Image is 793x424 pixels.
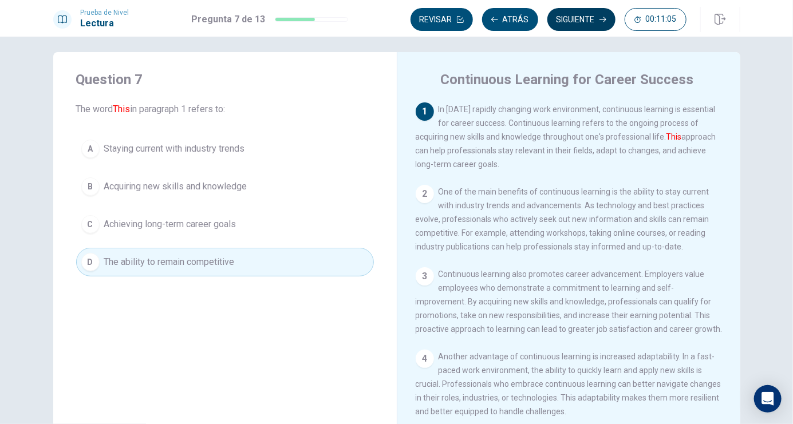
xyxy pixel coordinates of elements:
[104,217,236,231] span: Achieving long-term career goals
[76,210,374,239] button: CAchieving long-term career goals
[416,187,709,251] span: One of the main benefits of continuous learning is the ability to stay current with industry tren...
[113,104,131,114] font: This
[81,215,100,233] div: C
[76,172,374,201] button: BAcquiring new skills and knowledge
[81,9,129,17] span: Prueba de Nivel
[482,8,538,31] button: Atrás
[646,15,677,24] span: 00:11:05
[416,267,434,286] div: 3
[81,253,100,271] div: D
[754,385,782,413] div: Open Intercom Messenger
[547,8,616,31] button: Siguiente
[666,132,682,141] font: This
[416,350,434,368] div: 4
[411,8,473,31] button: Revisar
[441,70,694,89] h4: Continuous Learning for Career Success
[104,142,245,156] span: Staying current with industry trends
[76,134,374,163] button: AStaying current with industry trends
[104,180,247,193] span: Acquiring new skills and knowledge
[416,270,723,334] span: Continuous learning also promotes career advancement. Employers value employees who demonstrate a...
[81,177,100,196] div: B
[76,102,374,116] span: The word in paragraph 1 refers to:
[192,13,266,26] h1: Pregunta 7 de 13
[416,102,434,121] div: 1
[416,185,434,203] div: 2
[416,352,721,416] span: Another advantage of continuous learning is increased adaptability. In a fast-paced work environm...
[76,70,374,89] h4: Question 7
[104,255,235,269] span: The ability to remain competitive
[81,17,129,30] h1: Lectura
[76,248,374,276] button: DThe ability to remain competitive
[625,8,687,31] button: 00:11:05
[416,105,716,169] span: In [DATE] rapidly changing work environment, continuous learning is essential for career success....
[81,140,100,158] div: A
